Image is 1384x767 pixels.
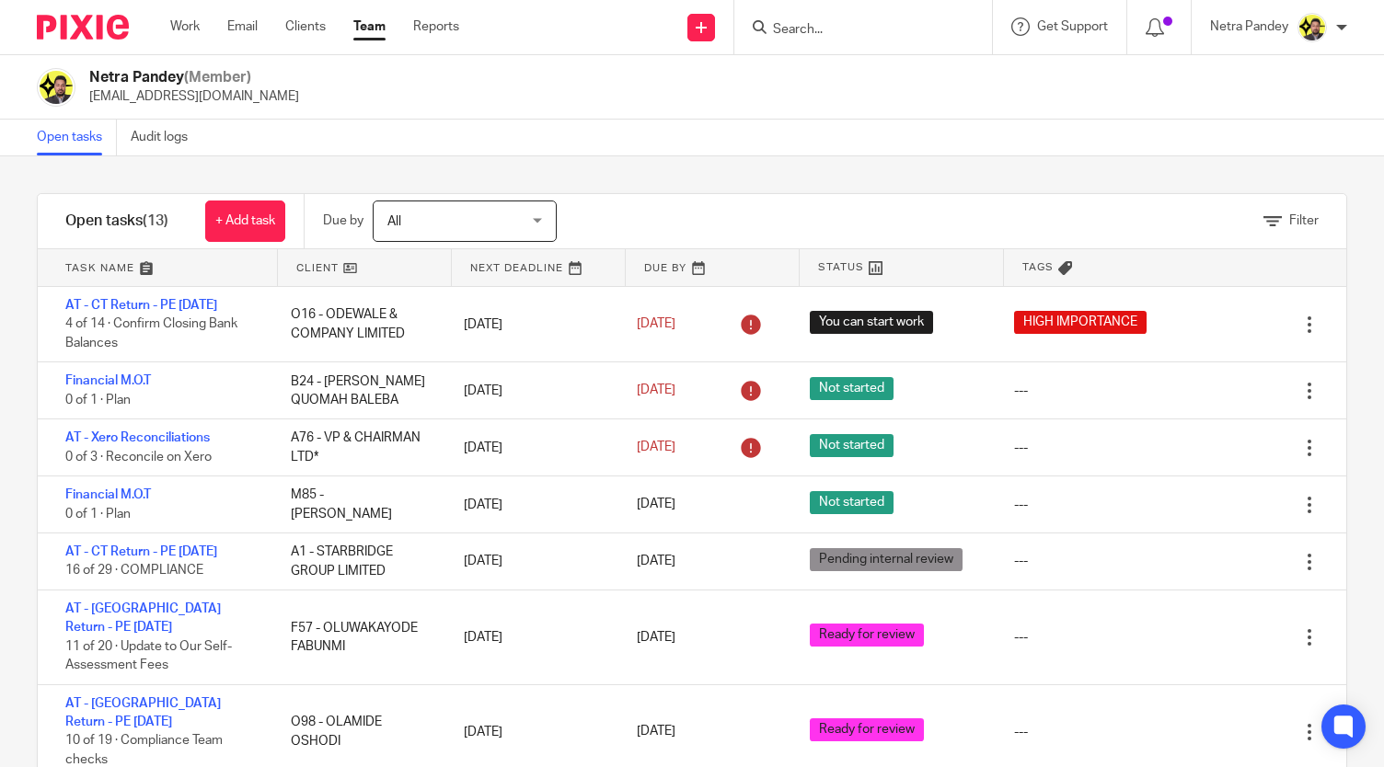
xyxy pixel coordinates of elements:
div: [DATE] [445,619,618,656]
span: You can start work [810,311,933,334]
div: A1 - STARBRIDGE GROUP LIMITED [272,533,445,590]
div: --- [1014,552,1028,570]
a: Email [227,17,258,36]
span: [DATE] [637,726,675,738]
a: AT - Xero Reconciliations [65,431,210,444]
span: Get Support [1037,20,1108,33]
span: All [387,215,401,228]
div: [DATE] [445,429,618,466]
span: 10 of 19 · Compliance Team checks [65,735,223,767]
div: [DATE] [445,372,618,409]
span: Pending internal review [810,548,963,571]
span: 0 of 1 · Plan [65,394,131,406]
span: Ready for review [810,624,924,647]
span: (Member) [184,70,251,85]
span: 0 of 1 · Plan [65,508,131,521]
span: 16 of 29 · COMPLIANCE [65,565,203,578]
span: [DATE] [637,631,675,644]
a: AT - CT Return - PE [DATE] [65,545,217,558]
img: Netra-New-Starbridge-Yellow.jpg [1297,13,1327,42]
p: Due by [323,212,363,230]
div: --- [1014,723,1028,741]
a: Financial M.O.T [65,374,151,387]
div: --- [1014,439,1028,457]
span: 0 of 3 · Reconcile on Xero [65,451,212,464]
p: [EMAIL_ADDRESS][DOMAIN_NAME] [89,87,299,106]
span: Not started [810,377,894,400]
a: AT - CT Return - PE [DATE] [65,299,217,312]
span: Ready for review [810,718,924,741]
a: AT - [GEOGRAPHIC_DATA] Return - PE [DATE] [65,697,221,728]
span: Status [818,259,864,275]
img: Netra-New-Starbridge-Yellow.jpg [37,68,75,107]
div: M85 - [PERSON_NAME] [272,476,445,532]
a: Team [353,17,386,36]
span: 11 of 20 · Update to Our Self-Assessment Fees [65,640,232,672]
div: O16 - ODEWALE & COMPANY LIMITED [272,296,445,352]
div: [DATE] [445,487,618,523]
img: Pixie [37,15,129,40]
span: [DATE] [637,441,675,454]
a: AT - [GEOGRAPHIC_DATA] Return - PE [DATE] [65,602,221,634]
span: HIGH IMPORTANCE [1014,311,1147,334]
a: Open tasks [37,120,117,155]
div: --- [1014,382,1028,400]
a: Audit logs [131,120,202,155]
a: Financial M.O.T [65,488,151,501]
div: [DATE] [445,306,618,343]
span: [DATE] [637,498,675,511]
div: --- [1014,496,1028,514]
div: O98 - OLAMIDE OSHODI [272,704,445,760]
span: [DATE] [637,318,675,331]
div: [DATE] [445,543,618,579]
p: Netra Pandey [1210,17,1288,36]
div: F57 - OLUWAKAYODE FABUNMI [272,610,445,666]
span: Not started [810,434,894,457]
span: 4 of 14 · Confirm Closing Bank Balances [65,318,237,350]
div: B24 - [PERSON_NAME] QUOMAH BALEBA [272,363,445,419]
h2: Netra Pandey [89,68,299,87]
span: Filter [1289,214,1319,227]
h1: Open tasks [65,212,168,231]
span: Not started [810,491,894,514]
span: (13) [143,213,168,228]
div: --- [1014,628,1028,647]
span: [DATE] [637,384,675,397]
span: [DATE] [637,555,675,568]
div: A76 - VP & CHAIRMAN LTD* [272,419,445,475]
a: + Add task [205,200,285,242]
div: [DATE] [445,714,618,750]
span: Tags [1022,259,1054,275]
a: Clients [285,17,326,36]
a: Work [170,17,200,36]
input: Search [771,22,937,39]
a: Reports [413,17,459,36]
